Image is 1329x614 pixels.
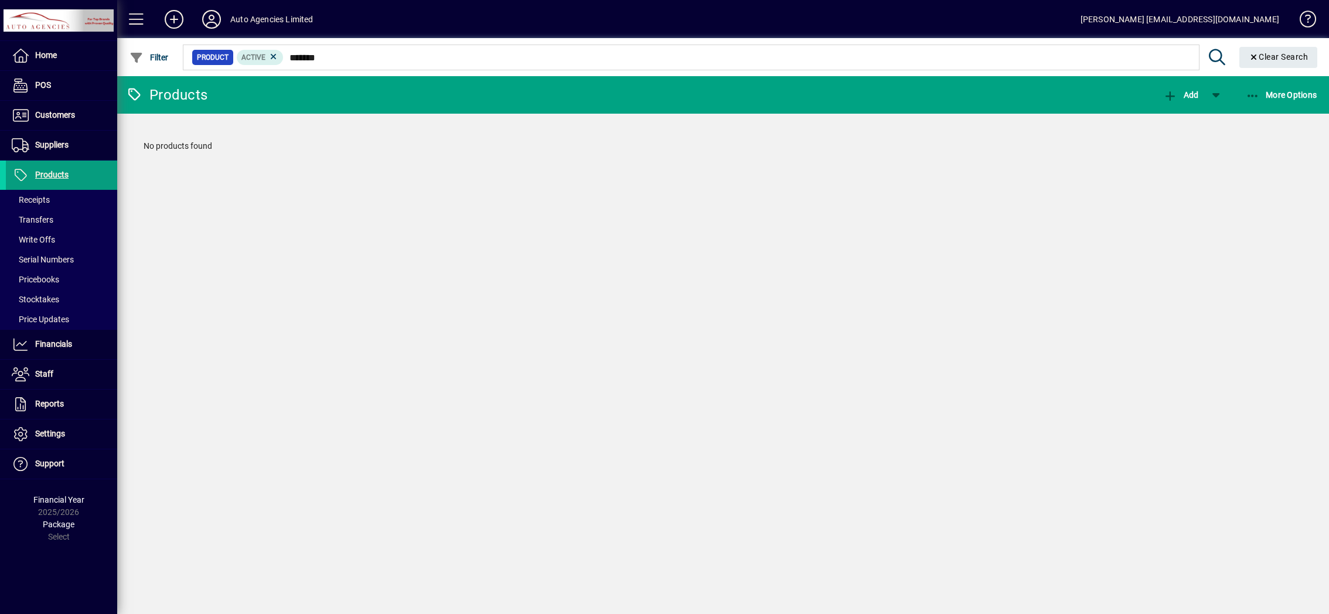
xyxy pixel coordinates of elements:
[130,53,169,62] span: Filter
[6,41,117,70] a: Home
[12,315,69,324] span: Price Updates
[35,110,75,120] span: Customers
[6,330,117,359] a: Financials
[35,429,65,438] span: Settings
[193,9,230,30] button: Profile
[35,339,72,349] span: Financials
[1160,84,1201,105] button: Add
[6,270,117,289] a: Pricebooks
[241,53,265,62] span: Active
[35,170,69,179] span: Products
[12,255,74,264] span: Serial Numbers
[1163,90,1198,100] span: Add
[12,195,50,204] span: Receipts
[35,140,69,149] span: Suppliers
[230,10,313,29] div: Auto Agencies Limited
[132,128,1314,164] div: No products found
[12,215,53,224] span: Transfers
[1291,2,1314,40] a: Knowledge Base
[6,71,117,100] a: POS
[237,50,284,65] mat-chip: Activation Status: Active
[6,250,117,270] a: Serial Numbers
[155,9,193,30] button: Add
[6,210,117,230] a: Transfers
[12,275,59,284] span: Pricebooks
[127,47,172,68] button: Filter
[35,459,64,468] span: Support
[12,295,59,304] span: Stocktakes
[1239,47,1318,68] button: Clear
[12,235,55,244] span: Write Offs
[43,520,74,529] span: Package
[6,101,117,130] a: Customers
[6,289,117,309] a: Stocktakes
[6,419,117,449] a: Settings
[35,399,64,408] span: Reports
[1246,90,1317,100] span: More Options
[6,230,117,250] a: Write Offs
[35,50,57,60] span: Home
[197,52,229,63] span: Product
[1081,10,1279,29] div: [PERSON_NAME] [EMAIL_ADDRESS][DOMAIN_NAME]
[6,131,117,160] a: Suppliers
[33,495,84,504] span: Financial Year
[6,309,117,329] a: Price Updates
[35,369,53,378] span: Staff
[1243,84,1320,105] button: More Options
[1249,52,1308,62] span: Clear Search
[6,390,117,419] a: Reports
[6,449,117,479] a: Support
[6,190,117,210] a: Receipts
[6,360,117,389] a: Staff
[35,80,51,90] span: POS
[126,86,207,104] div: Products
